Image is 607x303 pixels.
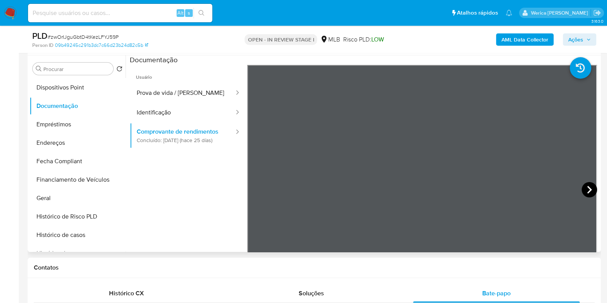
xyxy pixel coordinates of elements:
[30,189,126,207] button: Geral
[30,207,126,226] button: Histórico de Risco PLD
[30,226,126,244] button: Histórico de casos
[482,289,511,298] span: Bate-papo
[371,35,384,44] span: LOW
[32,42,53,49] b: Person ID
[496,33,554,46] button: AML Data Collector
[36,66,42,72] button: Procurar
[188,9,190,17] span: s
[299,289,324,298] span: Soluções
[30,171,126,189] button: Financiamento de Veículos
[43,66,110,73] input: Procurar
[320,35,340,44] div: MLB
[501,33,548,46] b: AML Data Collector
[593,9,601,17] a: Sair
[506,10,512,16] a: Notificações
[30,115,126,134] button: Empréstimos
[109,289,144,298] span: Histórico CX
[177,9,184,17] span: Alt
[30,134,126,152] button: Endereços
[591,18,603,24] span: 3.163.0
[30,78,126,97] button: Dispositivos Point
[30,244,126,263] button: Histórico de conversas
[531,9,590,17] p: werica.jgaldencio@mercadolivre.com
[568,33,583,46] span: Ações
[28,8,212,18] input: Pesquise usuários ou casos...
[55,42,148,49] a: 09b49245c291b3dc7c66d23b24d82c5b
[32,30,48,42] b: PLD
[457,9,498,17] span: Atalhos rápidos
[194,8,209,18] button: search-icon
[48,33,119,41] span: # zwOrIJguGbtD4tKezLFYJ59P
[245,34,317,45] p: OPEN - IN REVIEW STAGE I
[343,35,384,44] span: Risco PLD:
[116,66,122,74] button: Retornar ao pedido padrão
[30,97,126,115] button: Documentação
[30,152,126,171] button: Fecha Compliant
[563,33,596,46] button: Ações
[34,264,595,272] h1: Contatos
